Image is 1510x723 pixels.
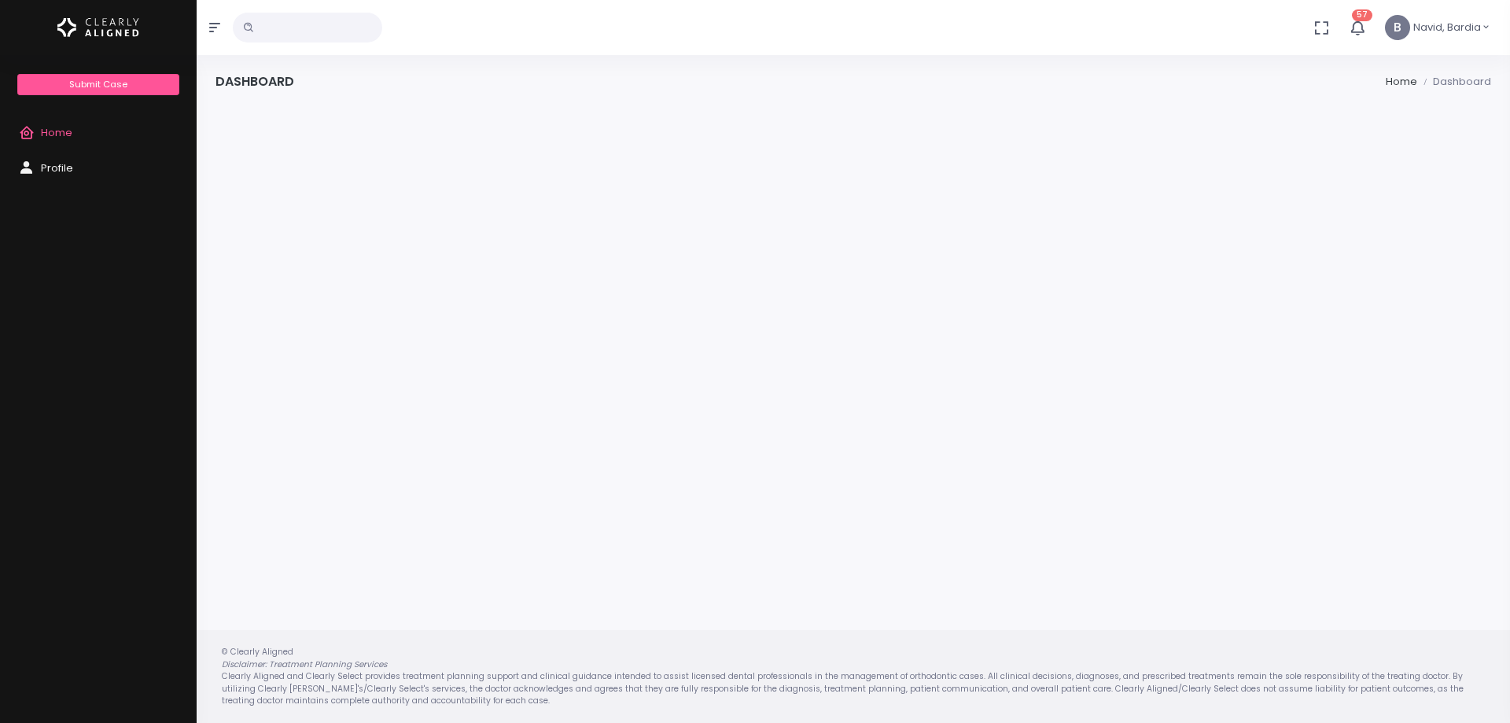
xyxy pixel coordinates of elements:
[41,125,72,140] span: Home
[1352,9,1372,21] span: 57
[222,658,387,670] em: Disclaimer: Treatment Planning Services
[69,78,127,90] span: Submit Case
[206,646,1501,707] div: © Clearly Aligned Clearly Aligned and Clearly Select provides treatment planning support and clin...
[1417,74,1491,90] li: Dashboard
[215,74,294,89] h4: Dashboard
[17,74,179,95] a: Submit Case
[1413,20,1481,35] span: Navid, Bardia
[57,11,139,44] img: Logo Horizontal
[1385,15,1410,40] span: B
[1386,74,1417,90] li: Home
[41,160,73,175] span: Profile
